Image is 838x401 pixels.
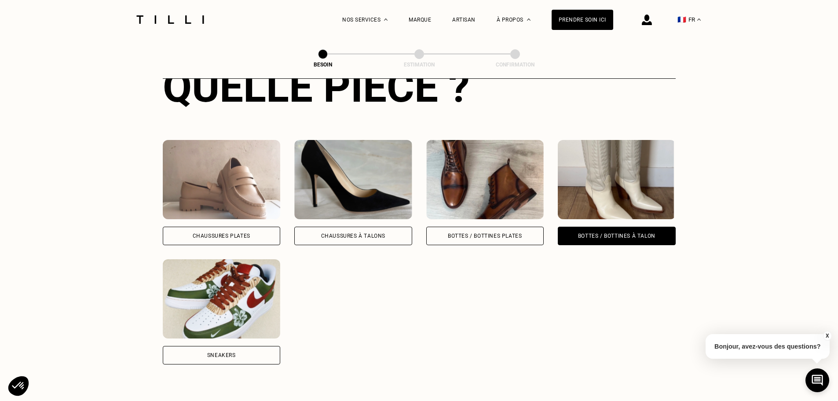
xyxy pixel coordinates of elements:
img: Tilli retouche votre Bottes / Bottines plates [426,140,544,219]
span: 🇫🇷 [677,15,686,24]
img: menu déroulant [697,18,701,21]
img: icône connexion [642,15,652,25]
div: Confirmation [471,62,559,68]
div: Estimation [375,62,463,68]
img: Menu déroulant à propos [527,18,531,21]
p: Bonjour, avez-vous des questions? [706,334,830,359]
img: Tilli retouche votre Bottes / Bottines à talon [558,140,676,219]
a: Marque [409,17,431,23]
div: Quelle pièce ? [163,63,676,112]
img: Tilli retouche votre Chaussures à Talons [294,140,412,219]
img: Menu déroulant [384,18,388,21]
div: Bottes / Bottines à talon [578,233,655,239]
div: Besoin [279,62,367,68]
div: Sneakers [207,353,236,358]
div: Bottes / Bottines plates [448,233,522,239]
a: Artisan [452,17,476,23]
a: Prendre soin ici [552,10,613,30]
button: X [823,331,831,341]
div: Chaussures Plates [193,233,250,239]
img: Tilli retouche votre Sneakers [163,259,281,338]
img: Tilli retouche votre Chaussures Plates [163,140,281,219]
div: Chaussures à Talons [321,233,385,239]
img: Logo du service de couturière Tilli [133,15,207,24]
